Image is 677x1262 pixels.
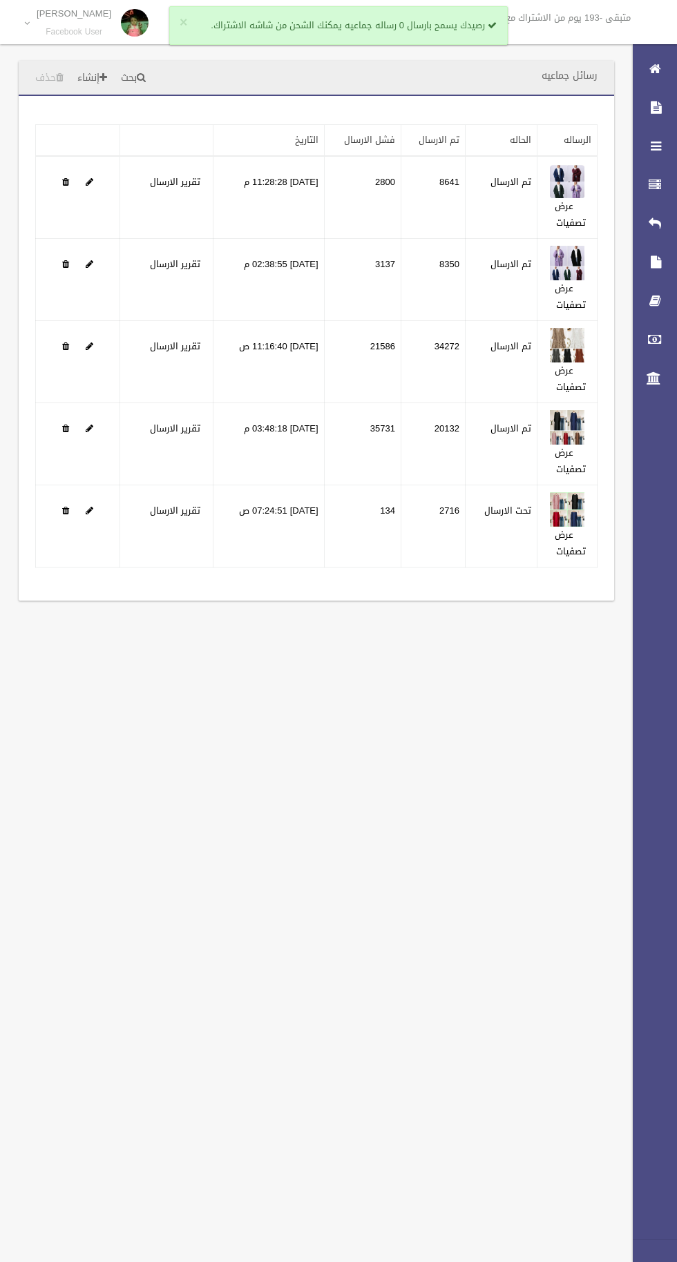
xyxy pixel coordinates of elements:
a: Edit [86,420,93,437]
a: Edit [86,173,93,191]
td: 21586 [324,321,401,403]
a: تقرير الارسال [150,338,200,355]
a: Edit [550,255,584,273]
a: Edit [86,255,93,273]
a: تقرير الارسال [150,173,200,191]
a: تم الارسال [419,131,459,148]
a: Edit [86,338,93,355]
a: Edit [550,420,584,437]
td: 34272 [401,321,465,403]
td: 134 [324,485,401,567]
td: 8350 [401,239,465,321]
a: Edit [550,173,584,191]
label: تم الارسال [490,256,531,273]
img: 638728362048474020.jpg [550,164,584,198]
img: 638906668949394058.jpeg [550,492,584,527]
img: 638897466629339073.jpg [550,410,584,445]
td: [DATE] 11:28:28 م [213,156,324,239]
td: [DATE] 02:38:55 م [213,239,324,321]
img: 638892999007311369.jpg [550,328,584,362]
td: 2800 [324,156,401,239]
a: عرض تصفيات [555,526,586,560]
a: Edit [550,338,584,355]
td: [DATE] 11:16:40 ص [213,321,324,403]
label: تحت الارسال [484,503,531,519]
th: الحاله [465,125,537,157]
a: Edit [86,502,93,519]
small: Facebook User [37,27,111,37]
button: × [180,16,187,30]
th: الرساله [537,125,598,157]
header: رسائل جماعيه [525,62,614,89]
td: 35731 [324,403,401,485]
a: تقرير الارسال [150,255,200,273]
label: تم الارسال [490,174,531,191]
p: [PERSON_NAME] [37,8,111,19]
a: عرض تصفيات [555,197,586,231]
a: تقرير الارسال [150,420,200,437]
div: رصيدك يسمح بارسال 0 رساله جماعيه يمكنك الشحن من شاشه الاشتراك. [169,6,508,45]
td: 2716 [401,485,465,567]
label: تم الارسال [490,338,531,355]
td: 3137 [324,239,401,321]
td: [DATE] 03:48:18 م [213,403,324,485]
a: إنشاء [72,66,113,91]
a: عرض تصفيات [555,444,586,478]
a: تقرير الارسال [150,502,200,519]
td: 8641 [401,156,465,239]
img: 638734956021166553.jpeg [550,246,584,280]
a: بحث [115,66,151,91]
a: التاريخ [295,131,318,148]
a: فشل الارسال [344,131,395,148]
td: 20132 [401,403,465,485]
a: عرض تصفيات [555,362,586,396]
a: عرض تصفيات [555,280,586,313]
td: [DATE] 07:24:51 ص [213,485,324,567]
a: Edit [550,502,584,519]
label: تم الارسال [490,420,531,437]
